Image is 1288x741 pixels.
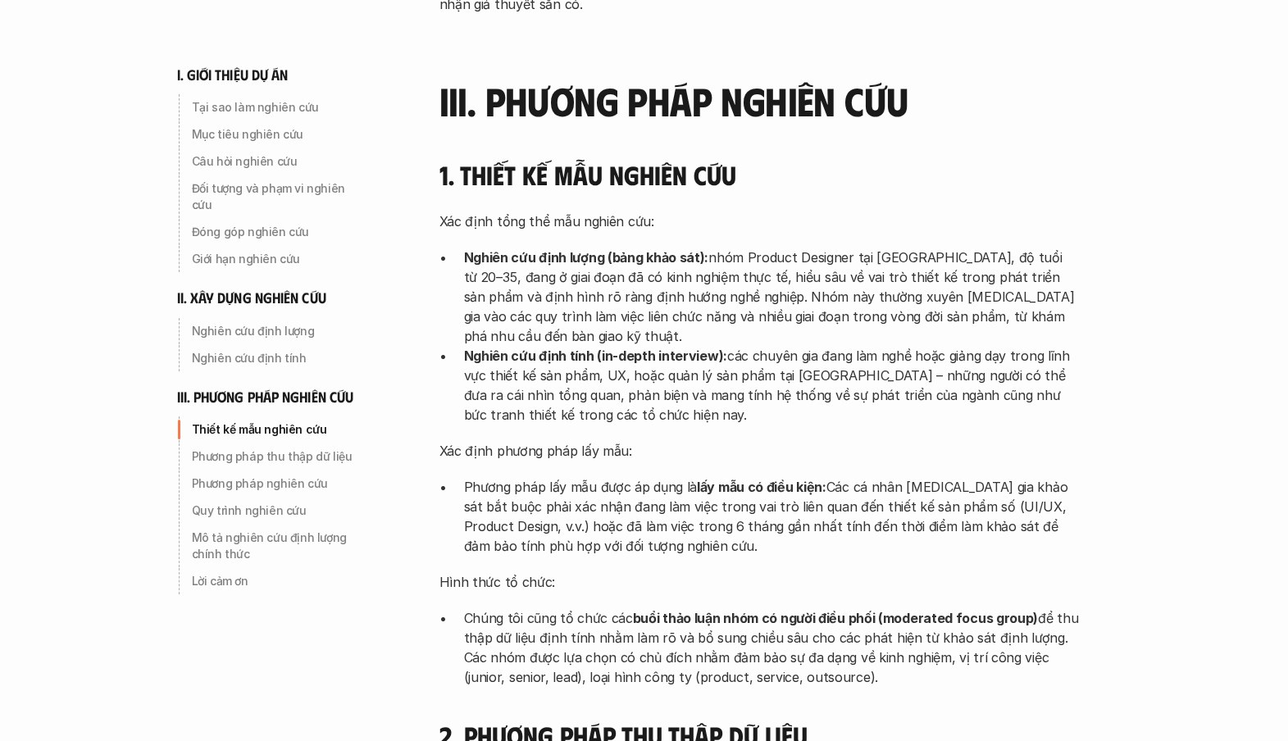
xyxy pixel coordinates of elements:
p: nhóm Product Designer tại [GEOGRAPHIC_DATA], độ tuổi từ 20–35, đang ở giai đoạn đã có kinh nghiệm... [464,248,1079,346]
h6: iii. phương pháp nghiên cứu [177,388,354,407]
a: Giới hạn nghiên cứu [177,246,374,272]
p: Tại sao làm nghiên cứu [192,99,367,116]
h4: 1. Thiết kế mẫu nghiên cứu [439,159,1079,190]
p: Nghiên cứu định lượng [192,323,367,339]
p: các chuyên gia đang làm nghề hoặc giảng dạy trong lĩnh vực thiết kế sản phẩm, UX, hoặc quản lý sả... [464,346,1079,425]
p: Xác định tổng thể mẫu nghiên cứu: [439,211,1079,231]
p: Câu hỏi nghiên cứu [192,153,367,170]
p: Mô tả nghiên cứu định lượng chính thức [192,530,367,562]
p: Giới hạn nghiên cứu [192,251,367,267]
strong: buổi thảo luận nhóm có người điều phối (moderated focus group) [633,610,1038,626]
a: Mục tiêu nghiên cứu [177,121,374,148]
h6: ii. xây dựng nghiên cứu [177,289,326,307]
a: Mô tả nghiên cứu định lượng chính thức [177,525,374,567]
a: Đối tượng và phạm vi nghiên cứu [177,175,374,218]
p: Hình thức tổ chức: [439,572,1079,592]
p: Mục tiêu nghiên cứu [192,126,367,143]
p: Xác định phương pháp lấy mẫu: [439,441,1079,461]
h6: i. giới thiệu dự án [177,66,289,84]
p: Phương pháp nghiên cứu [192,475,367,492]
a: Nghiên cứu định lượng [177,318,374,344]
p: Nghiên cứu định tính [192,350,367,366]
a: Lời cảm ơn [177,568,374,594]
p: Lời cảm ơn [192,573,367,589]
p: Phương pháp thu thập dữ liệu [192,448,367,465]
a: Tại sao làm nghiên cứu [177,94,374,120]
a: Quy trình nghiên cứu [177,498,374,524]
p: Quy trình nghiên cứu [192,502,367,519]
p: Thiết kế mẫu nghiên cứu [192,421,367,438]
a: Đóng góp nghiên cứu [177,219,374,245]
p: Chúng tôi cũng tổ chức các để thu thập dữ liệu định tính nhằm làm rõ và bổ sung chiều sâu cho các... [464,608,1079,687]
a: Phương pháp thu thập dữ liệu [177,443,374,470]
a: Phương pháp nghiên cứu [177,471,374,497]
a: Câu hỏi nghiên cứu [177,148,374,175]
p: Đối tượng và phạm vi nghiên cứu [192,180,367,213]
p: Phương pháp lấy mẫu được áp dụng là Các cá nhân [MEDICAL_DATA] gia khảo sát bắt buộc phải xác nhậ... [464,477,1079,556]
p: Đóng góp nghiên cứu [192,224,367,240]
a: Nghiên cứu định tính [177,345,374,371]
strong: lấy mẫu có điều kiện: [697,479,826,495]
h3: IIi. phương pháp nghiên cứu [439,80,1079,123]
strong: Nghiên cứu định tính (in-depth interview): [464,348,727,364]
a: Thiết kế mẫu nghiên cứu [177,416,374,443]
strong: Nghiên cứu định lượng (bảng khảo sát): [464,249,709,266]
